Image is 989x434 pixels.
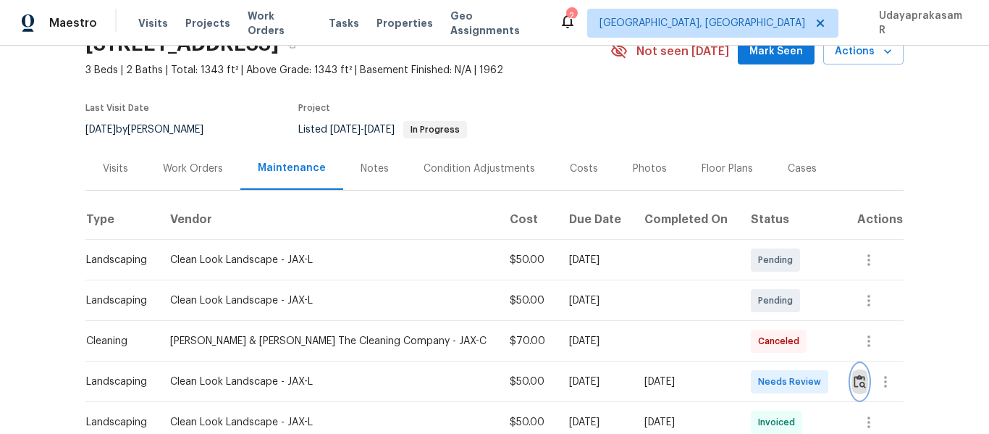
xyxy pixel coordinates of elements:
[103,162,128,176] div: Visits
[758,415,801,430] span: Invoiced
[557,199,633,240] th: Due Date
[569,375,621,389] div: [DATE]
[788,162,817,176] div: Cases
[170,253,487,267] div: Clean Look Landscape - JAX-L
[633,199,739,240] th: Completed On
[510,293,545,308] div: $50.00
[329,18,359,28] span: Tasks
[758,334,805,349] span: Canceled
[835,43,892,61] span: Actions
[298,125,467,135] span: Listed
[633,162,667,176] div: Photos
[840,199,904,240] th: Actions
[569,253,621,267] div: [DATE]
[185,16,230,30] span: Projects
[636,44,729,59] span: Not seen [DATE]
[85,104,149,112] span: Last Visit Date
[49,16,97,30] span: Maestro
[85,63,610,78] span: 3 Beds | 2 Baths | Total: 1343 ft² | Above Grade: 1343 ft² | Basement Finished: N/A | 1962
[85,199,159,240] th: Type
[758,375,827,389] span: Needs Review
[599,16,805,30] span: [GEOGRAPHIC_DATA], [GEOGRAPHIC_DATA]
[248,9,311,38] span: Work Orders
[86,375,147,389] div: Landscaping
[873,9,967,38] span: Udayaprakasam R
[170,293,487,308] div: Clean Look Landscape - JAX-L
[170,375,487,389] div: Clean Look Landscape - JAX-L
[85,37,279,51] h2: [STREET_ADDRESS]
[258,161,326,175] div: Maintenance
[85,121,221,138] div: by [PERSON_NAME]
[569,415,621,430] div: [DATE]
[854,375,866,388] img: Review Icon
[644,415,728,430] div: [DATE]
[570,162,598,176] div: Costs
[376,16,433,30] span: Properties
[823,38,904,65] button: Actions
[170,334,487,349] div: [PERSON_NAME] & [PERSON_NAME] The Cleaning Company - JAX-C
[159,199,498,240] th: Vendor
[569,293,621,308] div: [DATE]
[566,9,576,23] div: 2
[86,334,147,349] div: Cleaning
[330,125,361,135] span: [DATE]
[510,334,545,349] div: $70.00
[450,9,542,38] span: Geo Assignments
[86,293,147,308] div: Landscaping
[569,334,621,349] div: [DATE]
[424,162,535,176] div: Condition Adjustments
[298,104,330,112] span: Project
[510,415,545,430] div: $50.00
[163,162,223,176] div: Work Orders
[702,162,753,176] div: Floor Plans
[405,125,466,134] span: In Progress
[498,199,557,240] th: Cost
[738,38,815,65] button: Mark Seen
[510,253,545,267] div: $50.00
[739,199,840,240] th: Status
[364,125,395,135] span: [DATE]
[170,415,487,430] div: Clean Look Landscape - JAX-L
[644,375,728,389] div: [DATE]
[138,16,168,30] span: Visits
[758,253,799,267] span: Pending
[86,415,147,430] div: Landscaping
[330,125,395,135] span: -
[851,364,868,399] button: Review Icon
[85,125,116,135] span: [DATE]
[86,253,147,267] div: Landscaping
[361,162,389,176] div: Notes
[749,43,803,61] span: Mark Seen
[510,375,545,389] div: $50.00
[758,293,799,308] span: Pending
